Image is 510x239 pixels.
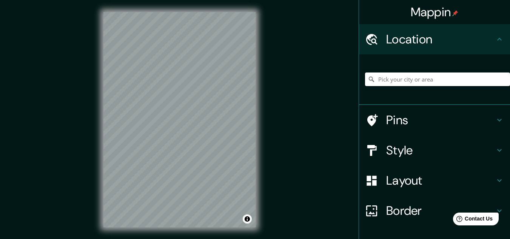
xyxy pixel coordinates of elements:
[411,5,459,20] h4: Mappin
[103,12,256,227] canvas: Map
[443,210,502,231] iframe: Help widget launcher
[452,10,458,16] img: pin-icon.png
[386,113,495,128] h4: Pins
[359,196,510,226] div: Border
[386,32,495,47] h4: Location
[243,214,252,224] button: Toggle attribution
[359,105,510,135] div: Pins
[386,203,495,218] h4: Border
[359,24,510,54] div: Location
[365,72,510,86] input: Pick your city or area
[386,143,495,158] h4: Style
[386,173,495,188] h4: Layout
[359,165,510,196] div: Layout
[359,135,510,165] div: Style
